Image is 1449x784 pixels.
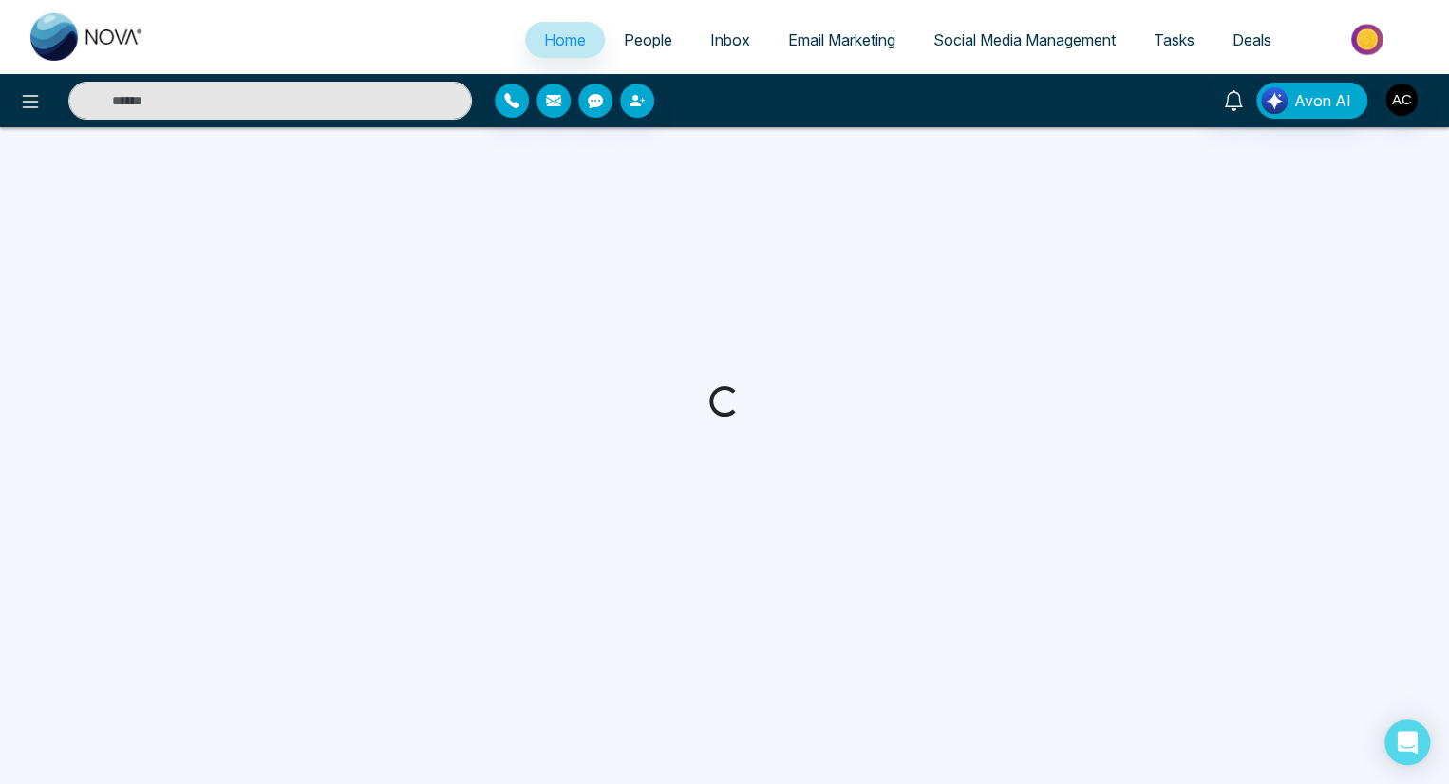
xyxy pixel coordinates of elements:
span: People [624,30,672,49]
img: Market-place.gif [1300,18,1438,61]
img: Lead Flow [1261,87,1288,114]
button: Avon AI [1256,83,1367,119]
a: People [605,22,691,58]
div: Open Intercom Messenger [1384,719,1430,765]
span: Inbox [710,30,750,49]
a: Email Marketing [769,22,914,58]
a: Home [525,22,605,58]
a: Inbox [691,22,769,58]
a: Tasks [1135,22,1214,58]
span: Home [544,30,586,49]
img: Nova CRM Logo [30,13,144,61]
span: Tasks [1154,30,1195,49]
img: User Avatar [1385,84,1418,116]
a: Deals [1214,22,1290,58]
a: Social Media Management [914,22,1135,58]
span: Deals [1233,30,1271,49]
span: Email Marketing [788,30,895,49]
span: Avon AI [1294,89,1351,112]
span: Social Media Management [933,30,1116,49]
